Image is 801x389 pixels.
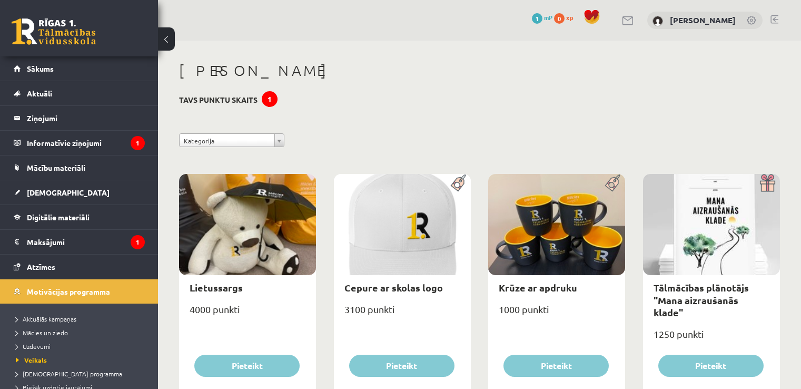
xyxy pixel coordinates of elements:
span: Motivācijas programma [27,287,110,296]
a: Atzīmes [14,255,145,279]
span: Digitālie materiāli [27,212,90,222]
button: Pieteikt [349,355,454,377]
a: Sākums [14,56,145,81]
span: [DEMOGRAPHIC_DATA] programma [16,369,122,378]
a: [DEMOGRAPHIC_DATA] [14,180,145,205]
span: Kategorija [184,134,270,148]
span: mP [544,13,552,22]
span: Mācies un ziedo [16,328,68,337]
a: [PERSON_NAME] [670,15,736,25]
a: Motivācijas programma [14,279,145,304]
a: Informatīvie ziņojumi1 [14,131,145,155]
span: Veikals [16,356,47,364]
img: Populāra prece [447,174,471,192]
a: 0 xp [554,13,578,22]
a: Tālmācības plānotājs "Mana aizraušanās klade" [654,281,749,318]
button: Pieteikt [503,355,609,377]
span: Aktuāli [27,89,52,98]
h1: [PERSON_NAME] [179,62,780,80]
i: 1 [131,235,145,249]
span: [DEMOGRAPHIC_DATA] [27,188,110,197]
legend: Maksājumi [27,230,145,254]
a: Krūze ar apdruku [499,281,577,294]
img: Anastasija Žukova [652,16,663,26]
h3: Tavs punktu skaits [179,95,258,104]
a: Kategorija [179,133,284,147]
legend: Informatīvie ziņojumi [27,131,145,155]
span: Mācību materiāli [27,163,85,172]
span: 0 [554,13,565,24]
a: Cepure ar skolas logo [344,281,443,294]
span: xp [566,13,573,22]
button: Pieteikt [658,355,764,377]
span: Uzdevumi [16,342,51,351]
a: 1 mP [532,13,552,22]
span: Aktuālās kampaņas [16,315,76,323]
img: Populāra prece [601,174,625,192]
a: Lietussargs [190,281,243,294]
a: Mācies un ziedo [16,328,147,337]
a: Veikals [16,355,147,365]
a: Ziņojumi [14,106,145,130]
a: Rīgas 1. Tālmācības vidusskola [12,18,96,45]
button: Pieteikt [194,355,300,377]
span: Atzīmes [27,262,55,271]
i: 1 [131,136,145,150]
a: Digitālie materiāli [14,205,145,229]
a: Maksājumi1 [14,230,145,254]
a: [DEMOGRAPHIC_DATA] programma [16,369,147,378]
span: Sākums [27,64,54,73]
a: Aktuālās kampaņas [16,314,147,324]
a: Aktuāli [14,81,145,105]
a: Mācību materiāli [14,155,145,180]
span: 1 [532,13,542,24]
div: 1250 punkti [643,325,780,352]
div: 1000 punkti [488,300,625,327]
img: Dāvana ar pārsteigumu [756,174,780,192]
div: 4000 punkti [179,300,316,327]
a: Uzdevumi [16,342,147,351]
legend: Ziņojumi [27,106,145,130]
div: 1 [262,91,278,107]
div: 3100 punkti [334,300,471,327]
